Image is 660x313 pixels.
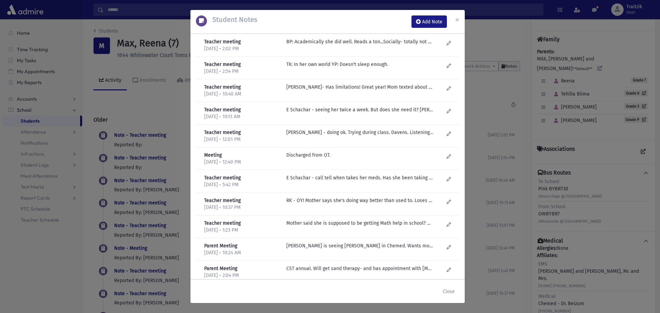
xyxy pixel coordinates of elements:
[204,113,279,120] p: [DATE] • 10:13 AM
[286,242,433,249] p: [PERSON_NAME] is seeing [PERSON_NAME] in Chemed. Wants more info about the Dr they are recommendi...
[204,227,279,234] p: [DATE] • 1:23 PM
[204,198,241,203] b: Teacher meeting
[204,84,241,90] b: Teacher meeting
[411,15,447,28] button: Add Note
[207,15,257,24] h5: Student Notes
[204,91,279,98] p: [DATE] • 10:40 AM
[286,61,433,68] p: TK: In her own world YP: Doesn't sleep enough.
[286,152,433,159] p: Discharged from OT.
[204,159,279,166] p: [DATE] • 12:40 PM
[286,265,433,272] p: CST annual. Will get sand therapy- and has appointment with [MEDICAL_DATA] about meds. Homework t...
[286,38,433,45] p: BP: Academically she did well. Reads a ton...Socially- totally not with the program, in her own w...
[450,10,465,29] button: Close
[204,175,241,181] b: Teacher meeting
[204,152,222,158] b: Meeting
[204,136,279,143] p: [DATE] • 12:01 PM
[438,285,459,298] button: Close
[286,174,433,181] p: E Schachar - call tell when takes her meds. Has she been taking lately?? Doesn't need less work-b...
[204,220,241,226] b: Teacher meeting
[204,68,279,75] p: [DATE] • 2:54 PM
[204,45,279,52] p: [DATE] • 2:02 PM
[204,130,241,135] b: Teacher meeting
[204,266,237,271] b: Parent Meeting
[204,243,237,249] b: Parent Meeting
[204,62,241,67] b: Teacher meeting
[204,39,241,45] b: Teacher meeting
[204,204,279,211] p: [DATE] • 10:37 PM
[204,181,279,188] p: [DATE] • 5:42 PM
[204,249,279,256] p: [DATE] • 10:24 AM
[286,220,433,227] p: Mother said she is supposed to be getting Math help in school? Med is helping-she hears her name,...
[204,272,279,279] p: [DATE] • 2:04 PM
[455,15,459,24] span: ×
[286,129,433,136] p: [PERSON_NAME] - doing ok. Trying during class. Davens. Listening, raising hand.... needs extra re...
[286,83,433,91] p: [PERSON_NAME]- Has limitations! Great year! Mom texted about once a week-studied with her. Davene...
[204,107,241,113] b: Teacher meeting
[286,106,433,113] p: E Schachar - seeing her twice a week. But does she need it? [PERSON_NAME] asks her the questions ...
[286,197,433,204] p: RK - OY! Mother says she's doing way better than used to. Loses everything!! Doesn't have anythin...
